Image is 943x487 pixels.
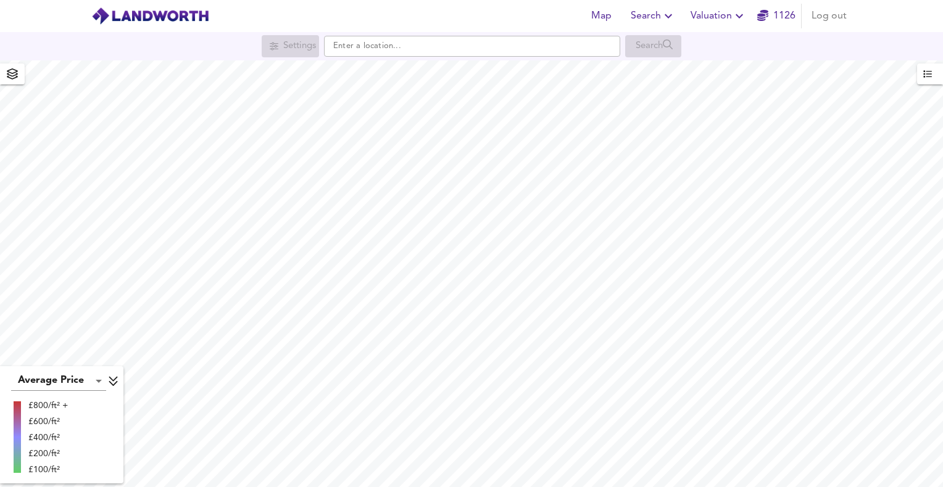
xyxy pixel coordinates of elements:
span: Map [586,7,616,25]
img: logo [91,7,209,25]
button: Search [626,4,681,28]
span: Valuation [691,7,747,25]
button: 1126 [757,4,796,28]
button: Valuation [686,4,752,28]
button: Log out [807,4,852,28]
div: Search for a location first or explore the map [625,35,681,57]
div: £400/ft² [28,432,68,444]
div: £800/ft² + [28,399,68,412]
span: Search [631,7,676,25]
div: Average Price [11,371,106,391]
input: Enter a location... [324,36,620,57]
div: £200/ft² [28,448,68,460]
div: Search for a location first or explore the map [262,35,319,57]
div: £100/ft² [28,464,68,476]
span: Log out [812,7,847,25]
button: Map [581,4,621,28]
div: £600/ft² [28,415,68,428]
a: 1126 [757,7,796,25]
